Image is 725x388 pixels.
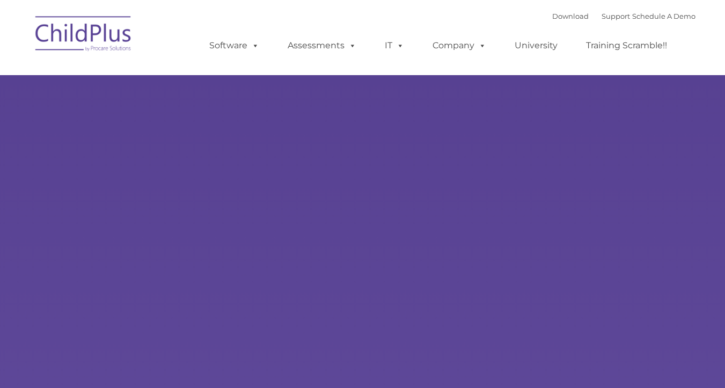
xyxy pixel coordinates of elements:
[602,12,630,20] a: Support
[632,12,695,20] a: Schedule A Demo
[504,35,568,56] a: University
[422,35,497,56] a: Company
[575,35,678,56] a: Training Scramble!!
[30,9,137,62] img: ChildPlus by Procare Solutions
[374,35,415,56] a: IT
[277,35,367,56] a: Assessments
[199,35,270,56] a: Software
[552,12,589,20] a: Download
[552,12,695,20] font: |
